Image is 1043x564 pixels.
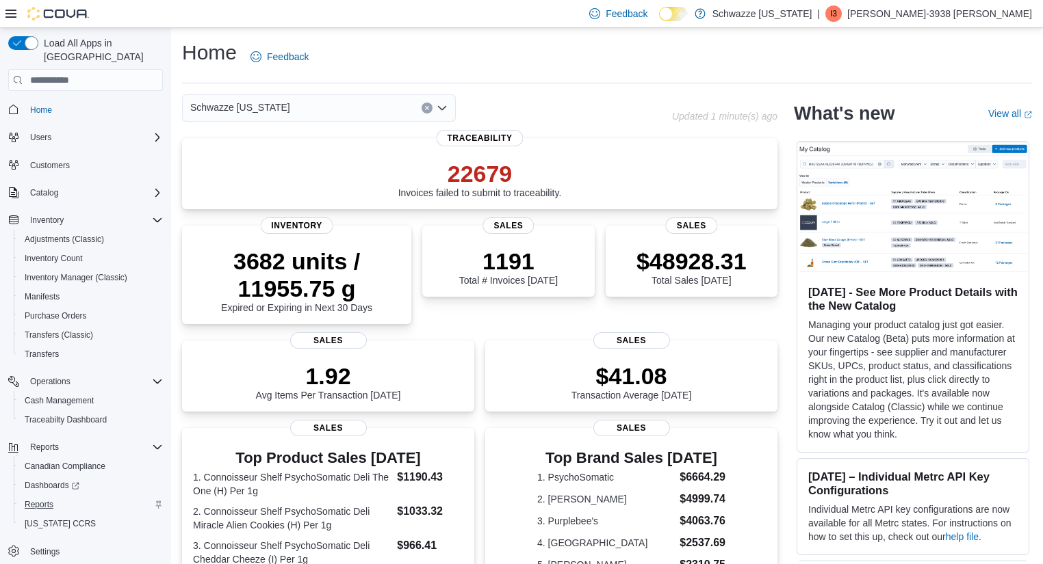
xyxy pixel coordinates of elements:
p: Updated 1 minute(s) ago [672,111,777,122]
span: Reports [19,496,163,513]
p: $48928.31 [636,247,747,275]
div: Total Sales [DATE] [636,247,747,286]
input: Dark Mode [659,7,688,21]
a: Canadian Compliance [19,458,111,474]
a: Traceabilty Dashboard [19,412,112,428]
span: Transfers (Classic) [19,327,163,343]
span: Catalog [25,185,163,201]
a: Customers [25,157,75,174]
button: Reports [14,495,168,514]
button: Reports [3,438,168,457]
span: Traceabilty Dashboard [25,414,107,425]
dd: $6664.29 [680,469,725,485]
button: Canadian Compliance [14,457,168,476]
dt: 4. [GEOGRAPHIC_DATA] [537,536,674,550]
span: Sales [482,217,534,234]
span: Customers [30,160,70,171]
span: Operations [30,376,70,387]
span: Reports [25,499,53,510]
dd: $966.41 [397,537,463,554]
span: Reports [25,439,163,455]
dt: 1. PsychoSomatic [537,470,674,484]
a: Manifests [19,288,65,305]
button: Operations [3,372,168,391]
span: Sales [290,420,367,436]
span: Cash Management [25,395,94,406]
button: Users [25,129,57,146]
span: Settings [30,546,60,557]
button: Traceabilty Dashboard [14,410,168,429]
span: I3 [830,5,837,22]
span: Home [25,100,163,118]
button: Operations [25,373,76,390]
span: Dashboards [25,480,79,491]
span: Catalog [30,187,58,198]
span: Adjustments (Classic) [19,231,163,247]
button: Transfers [14,345,168,364]
span: Sales [593,332,670,349]
p: 22679 [398,160,562,187]
button: Manifests [14,287,168,306]
span: Load All Apps in [GEOGRAPHIC_DATA] [38,36,163,64]
span: Transfers (Classic) [25,330,93,340]
h2: What's new [794,103,894,124]
button: Customers [3,155,168,175]
a: Transfers (Classic) [19,327,99,343]
span: Settings [25,543,163,560]
a: Dashboards [19,477,85,494]
span: Canadian Compliance [25,461,105,472]
a: View allExternal link [988,108,1032,119]
span: Inventory Manager (Classic) [19,269,163,286]
button: Home [3,99,168,119]
span: Feedback [606,7,647,21]
span: Inventory Count [25,253,83,264]
a: [US_STATE] CCRS [19,515,101,532]
span: Traceabilty Dashboard [19,412,163,428]
span: Dashboards [19,477,163,494]
span: Users [25,129,163,146]
span: Manifests [19,288,163,305]
p: Individual Metrc API key configurations are now available for all Metrc states. For instructions ... [808,502,1018,543]
span: [US_STATE] CCRS [25,518,96,529]
p: Schwazze [US_STATE] [712,5,812,22]
button: Adjustments (Classic) [14,230,168,249]
button: Inventory [25,212,69,228]
a: Cash Management [19,392,99,409]
span: Home [30,105,52,116]
dd: $1033.32 [397,503,463,520]
span: Inventory Count [19,250,163,267]
button: Catalog [25,185,64,201]
h3: [DATE] – Individual Metrc API Key Configurations [808,470,1018,497]
button: Users [3,128,168,147]
span: Schwazze [US_STATE] [190,99,290,116]
a: Dashboards [14,476,168,495]
button: Reports [25,439,64,455]
div: Transaction Average [DATE] [571,362,692,401]
button: [US_STATE] CCRS [14,514,168,533]
a: Inventory Count [19,250,88,267]
p: Managing your product catalog just got easier. Our new Catalog (Beta) puts more information at yo... [808,318,1018,441]
span: Feedback [267,50,309,64]
a: help file [946,531,979,542]
img: Cova [27,7,89,21]
a: Adjustments (Classic) [19,231,110,247]
span: Traceability [436,130,523,146]
span: Sales [290,332,367,349]
a: Reports [19,496,59,513]
h1: Home [182,39,237,66]
span: Reports [30,442,59,453]
span: Inventory [260,217,333,234]
span: Inventory [25,212,163,228]
p: [PERSON_NAME]-3938 [PERSON_NAME] [847,5,1032,22]
span: Transfers [25,349,59,360]
button: Clear input [422,103,433,113]
button: Settings [3,541,168,561]
dd: $4999.74 [680,491,725,507]
button: Inventory Count [14,249,168,268]
span: Washington CCRS [19,515,163,532]
dt: 1. Connoisseur Shelf PsychoSomatic Deli The One (H) Per 1g [193,470,391,498]
div: Expired or Expiring in Next 30 Days [193,247,400,313]
div: Avg Items Per Transaction [DATE] [256,362,401,401]
button: Catalog [3,183,168,202]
